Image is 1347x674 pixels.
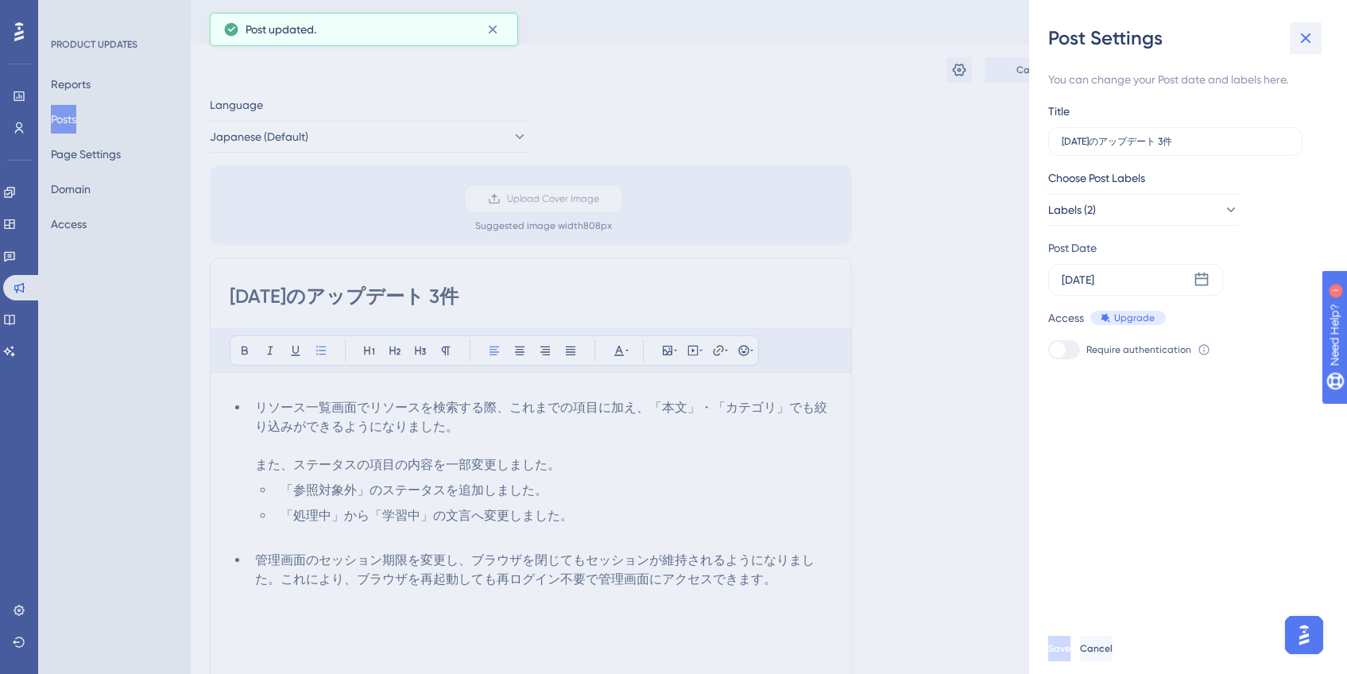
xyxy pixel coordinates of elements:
div: 1 [110,8,115,21]
div: Access [1048,308,1084,327]
button: Cancel [1080,636,1113,661]
button: Labels (2) [1048,194,1239,226]
span: Save [1048,642,1070,655]
span: Upgrade [1114,312,1155,324]
input: Type the value [1062,136,1289,147]
span: Labels (2) [1048,200,1096,219]
div: Post Date [1048,238,1307,258]
div: Title [1048,102,1070,121]
span: Need Help? [37,4,99,23]
span: Require authentication [1086,343,1191,356]
span: Cancel [1080,642,1113,655]
span: Choose Post Labels [1048,168,1145,188]
div: Post Settings [1048,25,1328,51]
div: [DATE] [1062,270,1094,289]
iframe: UserGuiding AI Assistant Launcher [1280,611,1328,659]
div: You can change your Post date and labels here. [1048,70,1315,89]
button: Save [1048,636,1070,661]
span: Post updated. [246,20,316,39]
